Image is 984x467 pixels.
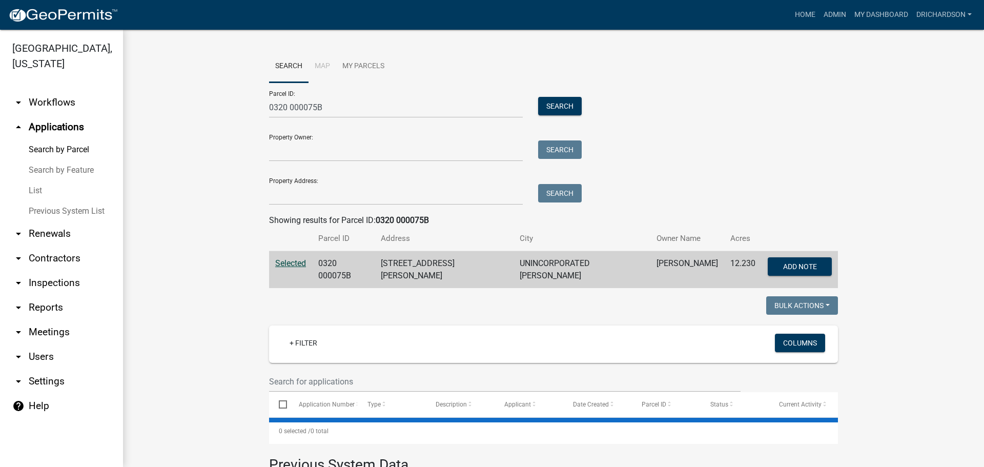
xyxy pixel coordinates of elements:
datatable-header-cell: Application Number [289,392,357,417]
i: arrow_drop_down [12,351,25,363]
span: Parcel ID [642,401,666,408]
th: City [514,227,650,251]
button: Search [538,184,582,202]
datatable-header-cell: Select [269,392,289,417]
i: arrow_drop_down [12,228,25,240]
span: Applicant [504,401,531,408]
a: Home [791,5,819,25]
td: 12.230 [724,251,762,289]
span: Add Note [783,262,816,271]
strong: 0320 000075B [376,215,429,225]
i: arrow_drop_down [12,277,25,289]
th: Parcel ID [312,227,375,251]
datatable-header-cell: Applicant [495,392,563,417]
i: arrow_drop_down [12,301,25,314]
a: My Dashboard [850,5,912,25]
th: Address [375,227,514,251]
td: [PERSON_NAME] [650,251,724,289]
a: drichardson [912,5,976,25]
a: Selected [275,258,306,268]
i: arrow_drop_down [12,252,25,265]
i: arrow_drop_down [12,96,25,109]
input: Search for applications [269,371,741,392]
datatable-header-cell: Current Activity [769,392,838,417]
a: Search [269,50,309,83]
i: arrow_drop_down [12,375,25,388]
a: + Filter [281,334,325,352]
div: Showing results for Parcel ID: [269,214,838,227]
datatable-header-cell: Description [426,392,495,417]
i: arrow_drop_up [12,121,25,133]
datatable-header-cell: Type [357,392,426,417]
div: 0 total [269,418,838,444]
td: [STREET_ADDRESS][PERSON_NAME] [375,251,514,289]
th: Acres [724,227,762,251]
button: Add Note [768,257,832,276]
span: Description [436,401,467,408]
datatable-header-cell: Parcel ID [632,392,701,417]
button: Search [538,97,582,115]
td: 0320 000075B [312,251,375,289]
datatable-header-cell: Status [701,392,769,417]
button: Bulk Actions [766,296,838,315]
th: Owner Name [650,227,724,251]
datatable-header-cell: Date Created [563,392,632,417]
button: Columns [775,334,825,352]
span: Date Created [573,401,609,408]
button: Search [538,140,582,159]
span: Application Number [299,401,355,408]
i: arrow_drop_down [12,326,25,338]
span: Status [710,401,728,408]
td: UNINCORPORATED [PERSON_NAME] [514,251,650,289]
span: 0 selected / [279,428,311,435]
span: Current Activity [779,401,822,408]
i: help [12,400,25,412]
span: Type [367,401,381,408]
a: Admin [819,5,850,25]
a: My Parcels [336,50,391,83]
